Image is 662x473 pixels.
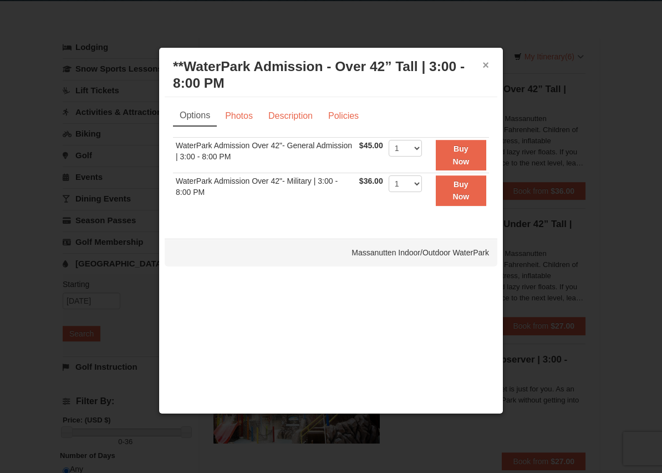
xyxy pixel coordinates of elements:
div: Massanutten Indoor/Outdoor WaterPark [165,239,497,266]
a: Description [261,105,320,127]
h3: **WaterPark Admission - Over 42” Tall | 3:00 - 8:00 PM [173,58,489,92]
strong: Buy Now [453,144,470,165]
td: WaterPark Admission Over 42"- Military | 3:00 - 8:00 PM [173,173,357,208]
span: $36.00 [359,177,383,185]
a: Options [173,105,217,127]
a: Photos [218,105,260,127]
button: × [482,59,489,71]
a: Policies [321,105,366,127]
button: Buy Now [436,140,486,170]
td: WaterPark Admission Over 42"- General Admission | 3:00 - 8:00 PM [173,138,357,173]
span: $45.00 [359,141,383,150]
strong: Buy Now [453,180,470,201]
button: Buy Now [436,175,486,206]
